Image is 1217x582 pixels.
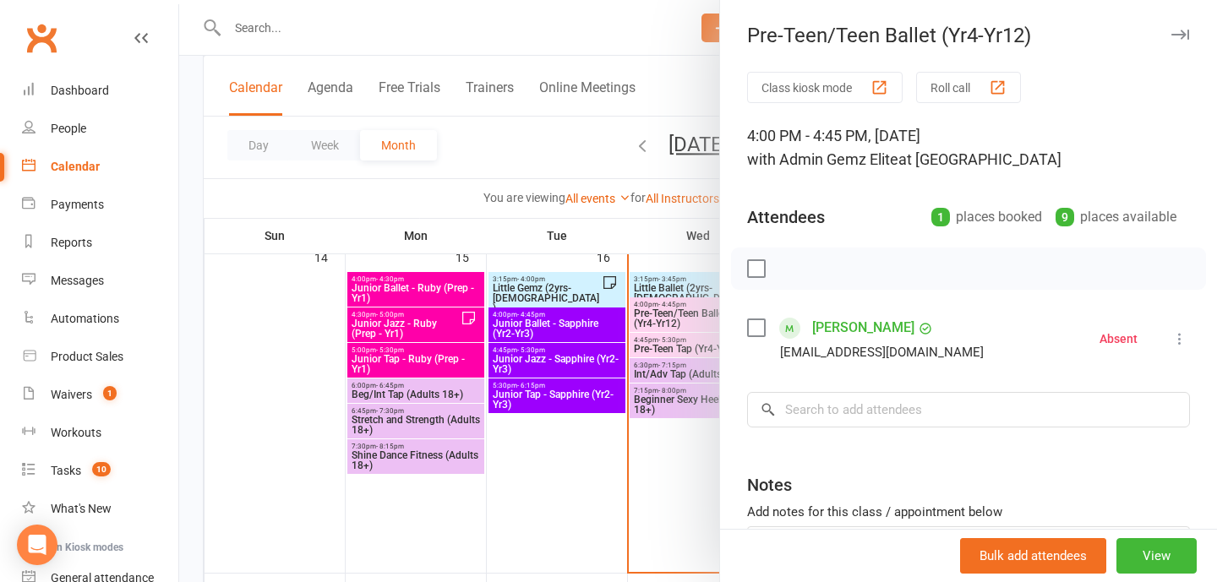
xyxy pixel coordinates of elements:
[51,464,81,477] div: Tasks
[22,300,178,338] a: Automations
[1100,333,1138,345] div: Absent
[51,160,100,173] div: Calendar
[22,148,178,186] a: Calendar
[22,224,178,262] a: Reports
[22,186,178,224] a: Payments
[916,72,1021,103] button: Roll call
[931,208,950,226] div: 1
[51,274,104,287] div: Messages
[22,338,178,376] a: Product Sales
[747,502,1190,522] div: Add notes for this class / appointment below
[51,198,104,211] div: Payments
[20,17,63,59] a: Clubworx
[1056,208,1074,226] div: 9
[51,502,112,515] div: What's New
[747,124,1190,171] div: 4:00 PM - 4:45 PM, [DATE]
[22,262,178,300] a: Messages
[747,150,898,168] span: with Admin Gemz Elite
[51,122,86,135] div: People
[1056,205,1176,229] div: places available
[22,490,178,528] a: What's New
[747,473,792,497] div: Notes
[780,341,984,363] div: [EMAIL_ADDRESS][DOMAIN_NAME]
[22,414,178,452] a: Workouts
[51,236,92,249] div: Reports
[898,150,1061,168] span: at [GEOGRAPHIC_DATA]
[51,84,109,97] div: Dashboard
[103,386,117,400] span: 1
[960,538,1106,574] button: Bulk add attendees
[51,312,119,325] div: Automations
[1116,538,1197,574] button: View
[92,462,111,476] span: 10
[51,350,123,363] div: Product Sales
[17,525,57,565] div: Open Intercom Messenger
[720,24,1217,47] div: Pre-Teen/Teen Ballet (Yr4-Yr12)
[22,452,178,490] a: Tasks 10
[22,376,178,414] a: Waivers 1
[22,110,178,148] a: People
[51,388,92,401] div: Waivers
[747,205,825,229] div: Attendees
[812,314,914,341] a: [PERSON_NAME]
[931,205,1042,229] div: places booked
[747,72,903,103] button: Class kiosk mode
[51,426,101,439] div: Workouts
[22,72,178,110] a: Dashboard
[747,392,1190,427] input: Search to add attendees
